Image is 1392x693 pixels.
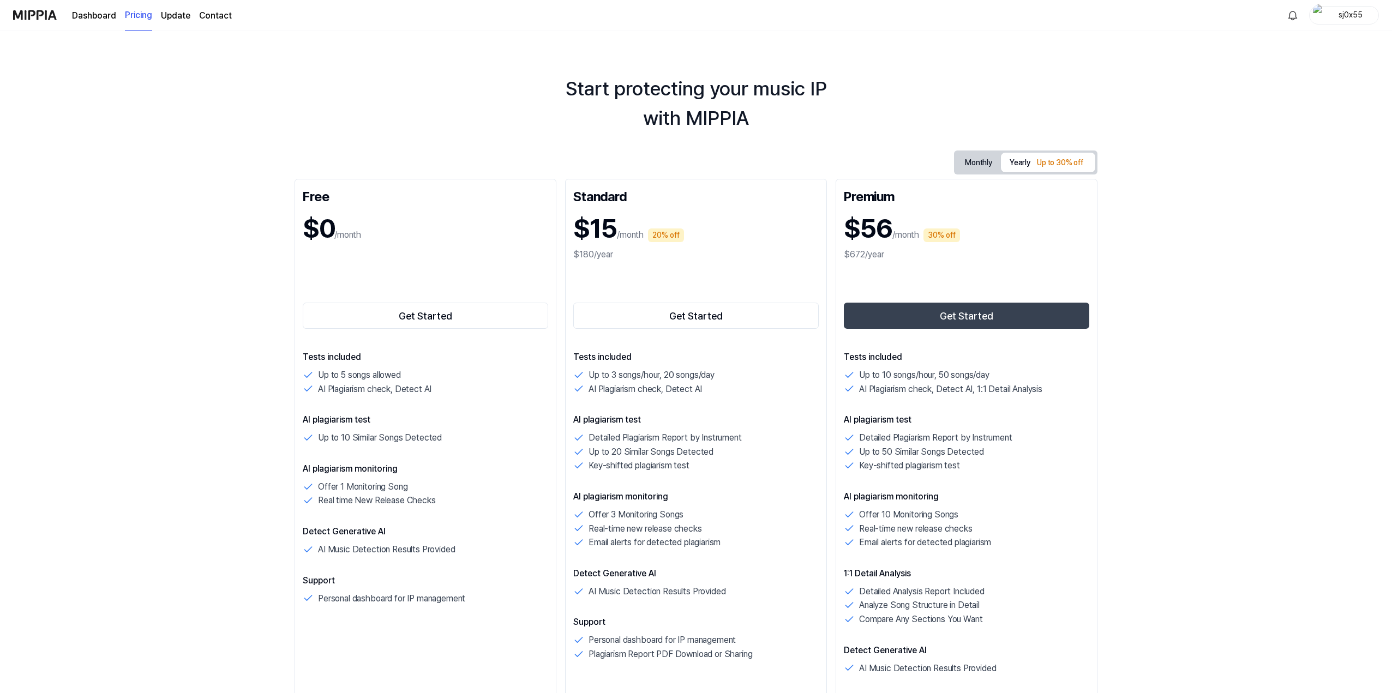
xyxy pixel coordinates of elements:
p: Tests included [844,351,1089,364]
p: Detailed Plagiarism Report by Instrument [859,431,1012,445]
p: Plagiarism Report PDF Download or Sharing [589,647,752,661]
p: AI plagiarism test [303,413,548,426]
p: Tests included [573,351,819,364]
p: Tests included [303,351,548,364]
p: AI Music Detection Results Provided [859,661,996,676]
p: Personal dashboard for IP management [318,592,465,606]
button: Monthly [956,153,1001,173]
a: Get Started [303,300,548,331]
button: Get Started [844,303,1089,329]
p: Key-shifted plagiarism test [859,459,960,473]
p: Personal dashboard for IP management [589,633,736,647]
p: 1:1 Detail Analysis [844,567,1089,580]
img: profile [1313,4,1326,26]
p: Up to 10 songs/hour, 50 songs/day [859,368,989,382]
p: AI Plagiarism check, Detect AI, 1:1 Detail Analysis [859,382,1042,396]
div: Premium [844,187,1089,204]
div: Up to 30% off [1034,155,1087,171]
a: Get Started [573,300,819,331]
p: Email alerts for detected plagiarism [859,535,991,550]
p: /month [334,228,361,242]
p: /month [892,228,919,242]
p: Offer 1 Monitoring Song [318,480,407,494]
p: Up to 10 Similar Songs Detected [318,431,442,445]
div: $180/year [573,248,819,261]
p: Up to 50 Similar Songs Detected [859,445,984,459]
div: 30% off [923,228,960,242]
p: Up to 5 songs allowed [318,368,401,382]
p: AI Music Detection Results Provided [318,543,455,557]
p: Real time New Release Checks [318,493,436,508]
p: AI plagiarism monitoring [303,462,548,475]
p: AI plagiarism monitoring [573,490,819,503]
div: Free [303,187,548,204]
div: 20% off [648,228,684,242]
p: AI plagiarism monitoring [844,490,1089,503]
h1: $0 [303,209,334,248]
img: 알림 [1286,9,1299,22]
p: /month [617,228,644,242]
button: Yearly [1001,153,1095,172]
p: AI Plagiarism check, Detect AI [318,382,431,396]
a: Contact [199,9,232,22]
a: Dashboard [72,9,116,22]
p: Key-shifted plagiarism test [589,459,689,473]
p: Detailed Analysis Report Included [859,584,985,599]
p: Offer 10 Monitoring Songs [859,508,958,522]
p: Offer 3 Monitoring Songs [589,508,683,522]
p: Real-time new release checks [589,522,702,536]
p: Detect Generative AI [573,567,819,580]
p: Compare Any Sections You Want [859,612,982,626]
h1: $15 [573,209,617,248]
a: Pricing [125,1,152,31]
a: Update [161,9,190,22]
p: Real-time new release checks [859,522,973,536]
div: sj0x55 [1329,9,1372,21]
button: Get Started [573,303,819,329]
p: Detailed Plagiarism Report by Instrument [589,431,742,445]
p: Support [303,574,548,587]
h1: $56 [844,209,892,248]
p: Email alerts for detected plagiarism [589,535,721,550]
div: $672/year [844,248,1089,261]
p: AI plagiarism test [573,413,819,426]
button: Get Started [303,303,548,329]
p: Support [573,616,819,629]
div: Standard [573,187,819,204]
p: Detect Generative AI [303,525,548,538]
a: Get Started [844,300,1089,331]
p: Analyze Song Structure in Detail [859,598,980,612]
p: AI Plagiarism check, Detect AI [589,382,702,396]
p: AI Music Detection Results Provided [589,584,725,599]
p: Detect Generative AI [844,644,1089,657]
button: profilesj0x55 [1309,6,1379,25]
p: Up to 3 songs/hour, 20 songs/day [589,368,715,382]
p: AI plagiarism test [844,413,1089,426]
p: Up to 20 Similar Songs Detected [589,445,713,459]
